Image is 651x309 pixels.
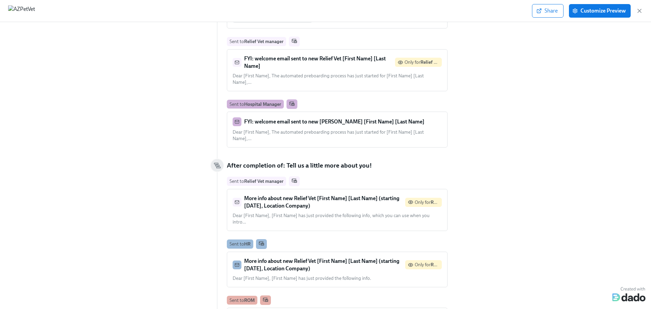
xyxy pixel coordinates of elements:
[230,101,281,108] div: Sent to
[415,262,453,268] span: Only for
[244,195,399,209] strong: More info about new Relief Vet [First Name] [Last Name] (starting [DATE], Location Company)
[230,38,283,45] div: Sent to
[244,297,255,303] strong: ROM
[233,257,442,272] div: More info about new Relief Vet [First Name] [Last Name] (starting [DATE], Location Company)Only f...
[415,199,453,205] span: Only for
[405,59,442,65] span: Only for
[420,59,442,65] strong: Relief Vets
[233,73,424,85] span: Dear [First Name], The automated preboarding process has just started for [First Name] [Last Name...
[8,5,35,16] img: AZPetVet
[244,258,399,272] strong: More info about new Relief Vet [First Name] [Last Name] (starting [DATE], Location Company)
[289,101,295,108] span: Work Email
[233,129,424,141] span: Dear [First Name], The automated preboarding process has just started for [First Name] [Last Name...
[227,161,372,170] h5: After completion of: Tell us a little more about you!
[538,7,558,14] span: Share
[532,4,564,18] button: Share
[244,39,283,44] strong: Relief Vet manager
[569,4,631,18] button: Customize Preview
[292,38,297,45] span: Work Email
[230,297,255,304] div: Sent to
[574,7,626,14] span: Customize Preview
[244,178,283,184] strong: Relief Vet manager
[292,178,297,185] span: Work Email
[230,241,251,247] div: Sent to
[259,240,264,248] span: Work Email
[233,55,442,70] div: FYI: welcome email sent to new Relief Vet [First Name] [Last Name]Only forRelief Vets
[233,275,371,281] span: Dear [First Name], [First Name] has just provided the following info.
[431,199,453,205] strong: Relief Vets
[233,213,430,225] span: Dear [First Name], [First Name] has just provided the following info, which you can use when you ...
[244,118,425,125] strong: FYI: welcome email sent to new [PERSON_NAME] [First Name] [Last Name]
[244,241,251,247] strong: HR
[233,117,442,126] div: FYI: welcome email sent to new [PERSON_NAME] [First Name] [Last Name]
[230,178,283,185] div: Sent to
[263,297,268,304] span: Work Email
[431,262,453,268] strong: Relief Vets
[244,55,386,69] strong: FYI: welcome email sent to new Relief Vet [First Name] [Last Name]
[233,195,442,210] div: More info about new Relief Vet [First Name] [Last Name] (starting [DATE], Location Company)Only f...
[244,101,281,107] strong: Hospital Manager
[612,285,646,302] img: Dado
